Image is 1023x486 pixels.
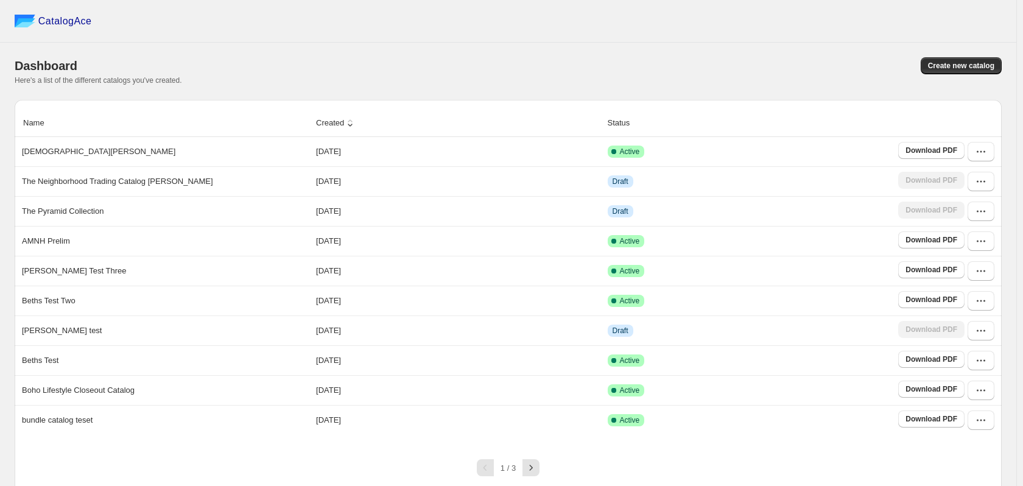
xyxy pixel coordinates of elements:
button: Status [606,111,644,135]
td: [DATE] [312,405,603,435]
span: Download PDF [905,146,957,155]
span: Download PDF [905,265,957,275]
a: Download PDF [898,410,965,428]
td: [DATE] [312,315,603,345]
td: [DATE] [312,166,603,196]
span: Active [620,386,640,395]
span: Active [620,415,640,425]
a: Download PDF [898,231,965,248]
span: Active [620,147,640,157]
p: The Neighborhood Trading Catalog [PERSON_NAME] [22,175,213,188]
p: Boho Lifestyle Closeout Catalog [22,384,135,396]
p: Beths Test Two [22,295,76,307]
p: The Pyramid Collection [22,205,104,217]
span: Active [620,296,640,306]
span: Active [620,356,640,365]
span: Dashboard [15,59,77,72]
a: Download PDF [898,142,965,159]
span: Draft [613,326,628,336]
span: Create new catalog [928,61,994,71]
span: 1 / 3 [501,463,516,473]
td: [DATE] [312,137,603,166]
a: Download PDF [898,261,965,278]
span: Active [620,236,640,246]
p: AMNH Prelim [22,235,70,247]
span: Download PDF [905,235,957,245]
p: [PERSON_NAME] Test Three [22,265,126,277]
td: [DATE] [312,375,603,405]
td: [DATE] [312,286,603,315]
span: Download PDF [905,384,957,394]
p: bundle catalog teset [22,414,93,426]
a: Download PDF [898,351,965,368]
a: Download PDF [898,291,965,308]
img: catalog ace [15,15,35,27]
p: [PERSON_NAME] test [22,325,102,337]
button: Created [314,111,358,135]
td: [DATE] [312,196,603,226]
p: [DEMOGRAPHIC_DATA][PERSON_NAME] [22,146,175,158]
span: Here's a list of the different catalogs you've created. [15,76,182,85]
button: Create new catalog [921,57,1002,74]
span: CatalogAce [38,15,92,27]
td: [DATE] [312,256,603,286]
td: [DATE] [312,345,603,375]
span: Download PDF [905,414,957,424]
span: Download PDF [905,295,957,305]
p: Beths Test [22,354,58,367]
span: Draft [613,177,628,186]
td: [DATE] [312,226,603,256]
span: Draft [613,206,628,216]
span: Download PDF [905,354,957,364]
a: Download PDF [898,381,965,398]
span: Active [620,266,640,276]
button: Name [21,111,58,135]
